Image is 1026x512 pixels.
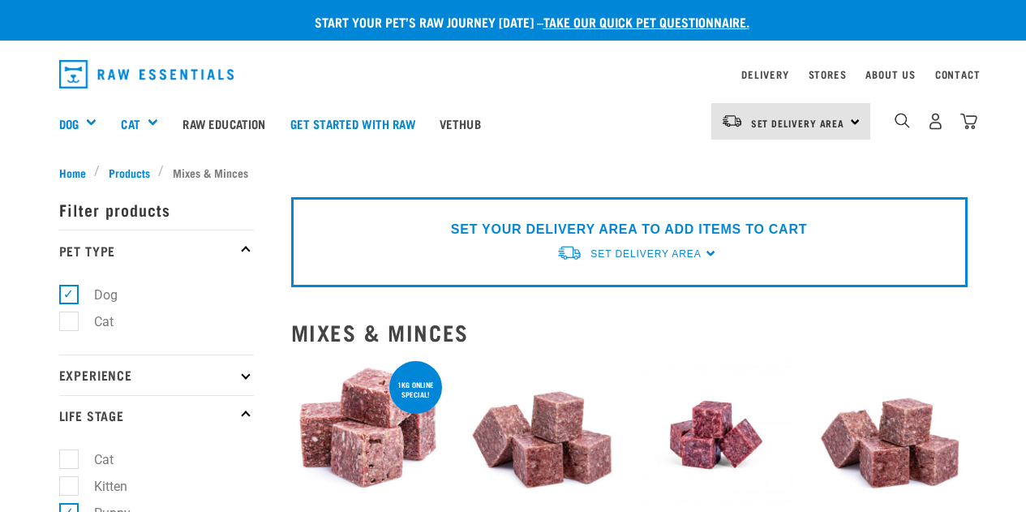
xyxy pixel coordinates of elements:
[59,164,95,181] a: Home
[59,114,79,133] a: Dog
[59,355,254,395] p: Experience
[865,71,915,77] a: About Us
[590,248,701,260] span: Set Delivery Area
[68,450,120,470] label: Cat
[741,71,788,77] a: Delivery
[751,120,845,126] span: Set Delivery Area
[68,312,120,332] label: Cat
[278,91,427,156] a: Get started with Raw
[59,189,254,230] p: Filter products
[935,71,981,77] a: Contact
[68,476,134,497] label: Kitten
[46,54,981,95] nav: dropdown navigation
[389,372,442,407] div: 1kg online special!
[59,164,86,181] span: Home
[960,113,977,130] img: home-icon@2x.png
[451,220,807,239] p: SET YOUR DELIVERY AREA TO ADD ITEMS TO CART
[170,91,277,156] a: Raw Education
[427,91,493,156] a: Vethub
[895,113,910,128] img: home-icon-1@2x.png
[809,71,847,77] a: Stores
[100,164,158,181] a: Products
[109,164,150,181] span: Products
[556,244,582,261] img: van-moving.png
[721,114,743,128] img: van-moving.png
[59,230,254,270] p: Pet Type
[543,18,749,25] a: take our quick pet questionnaire.
[927,113,944,130] img: user.png
[121,114,140,133] a: Cat
[59,395,254,436] p: Life Stage
[68,285,124,305] label: Dog
[291,320,968,345] h2: Mixes & Minces
[59,164,968,181] nav: breadcrumbs
[59,60,234,88] img: Raw Essentials Logo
